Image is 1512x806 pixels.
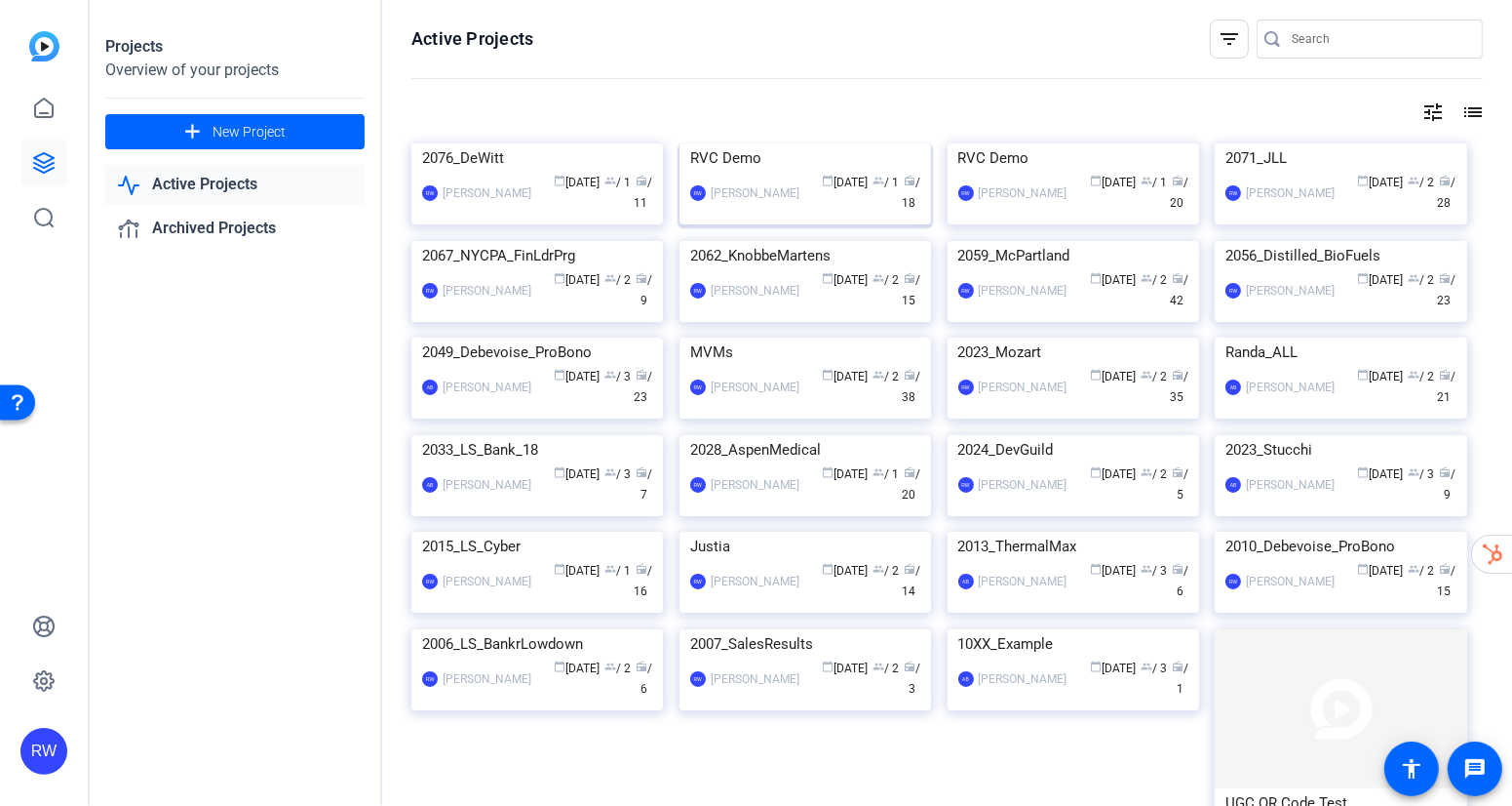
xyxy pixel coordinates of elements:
div: [PERSON_NAME] [979,669,1067,689]
span: / 14 [902,564,920,598]
div: RW [958,185,974,201]
span: radio [904,272,915,284]
div: [PERSON_NAME] [711,183,799,203]
span: radio [636,563,647,575]
div: RW [958,477,974,493]
div: [PERSON_NAME] [443,183,531,203]
div: [PERSON_NAME] [443,669,531,689]
div: Projects [105,35,365,59]
span: calendar_today [554,563,565,575]
div: [PERSON_NAME] [711,475,799,495]
span: calendar_today [822,175,834,186]
span: [DATE] [554,467,600,481]
span: / 20 [902,467,920,502]
div: RW [422,574,438,589]
span: / 1 [604,564,631,578]
div: [PERSON_NAME] [1246,183,1335,203]
div: RW [422,671,438,687]
span: radio [636,661,647,672]
mat-icon: tune [1421,101,1445,124]
span: / 2 [872,370,899,383]
span: radio [1440,175,1452,186]
span: / 2 [1141,467,1167,481]
div: 10XX_Example [958,629,1188,659]
span: / 23 [634,370,652,404]
div: 2059_McPartland [958,241,1188,270]
span: group [1409,563,1420,575]
mat-icon: list [1459,101,1483,124]
span: group [604,661,616,672]
span: [DATE] [822,273,868,287]
span: calendar_today [1090,272,1102,284]
div: [PERSON_NAME] [711,378,799,397]
div: [PERSON_NAME] [979,183,1067,203]
span: calendar_today [822,563,834,575]
div: 2076_DeWitt [422,143,652,173]
span: radio [1172,466,1183,478]
span: [DATE] [822,662,868,675]
span: group [1141,661,1152,672]
div: 2062_KnobbeMartens [690,241,920,270]
span: / 2 [1141,273,1167,287]
span: [DATE] [822,370,868,383]
div: [PERSON_NAME] [711,669,799,689]
span: radio [1172,175,1183,186]
span: group [1141,175,1152,186]
div: AB [422,477,438,493]
span: / 18 [902,176,920,210]
span: / 2 [872,662,899,675]
span: / 2 [1409,176,1435,189]
div: RW [1225,574,1241,589]
span: calendar_today [1090,661,1102,672]
span: [DATE] [1090,273,1136,287]
span: [DATE] [1358,564,1404,578]
div: 2023_Mozart [958,338,1188,367]
div: AB [422,380,438,395]
span: group [1409,272,1420,284]
span: / 2 [872,273,899,287]
div: 2071_JLL [1225,143,1455,173]
span: / 2 [604,273,631,287]
span: radio [1172,272,1183,284]
div: 2024_DevGuild [958,435,1188,464]
div: 2067_NYCPA_FinLdrPrg [422,241,652,270]
mat-icon: add [180,120,205,144]
span: group [604,175,616,186]
span: [DATE] [1090,370,1136,383]
span: group [604,466,616,478]
div: Randa_ALL [1225,338,1455,367]
span: radio [1440,369,1452,381]
div: RVC Demo [690,143,920,173]
span: / 5 [1172,467,1188,502]
span: / 6 [1172,564,1188,598]
span: group [1141,272,1152,284]
div: RW [690,380,706,395]
span: [DATE] [1358,370,1404,383]
span: / 2 [1141,370,1167,383]
div: 2013_ThermalMax [958,532,1188,561]
span: group [1141,369,1152,381]
span: [DATE] [1090,564,1136,578]
span: radio [1172,369,1183,381]
span: [DATE] [822,176,868,189]
span: / 2 [872,564,899,578]
div: RW [958,380,974,395]
div: RVC Demo [958,143,1188,173]
span: / 2 [1409,564,1435,578]
div: AB [958,671,974,687]
span: radio [636,175,647,186]
span: [DATE] [554,564,600,578]
mat-icon: accessibility [1400,757,1423,781]
div: AB [1225,380,1241,395]
span: group [872,175,884,186]
span: radio [1440,563,1452,575]
div: [PERSON_NAME] [443,378,531,397]
span: [DATE] [1090,662,1136,675]
div: 2056_Distilled_BioFuels [1225,241,1455,270]
span: radio [1440,466,1452,478]
div: [PERSON_NAME] [1246,378,1335,397]
span: calendar_today [1090,369,1102,381]
div: [PERSON_NAME] [979,572,1067,591]
span: radio [636,466,647,478]
span: calendar_today [822,272,834,284]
